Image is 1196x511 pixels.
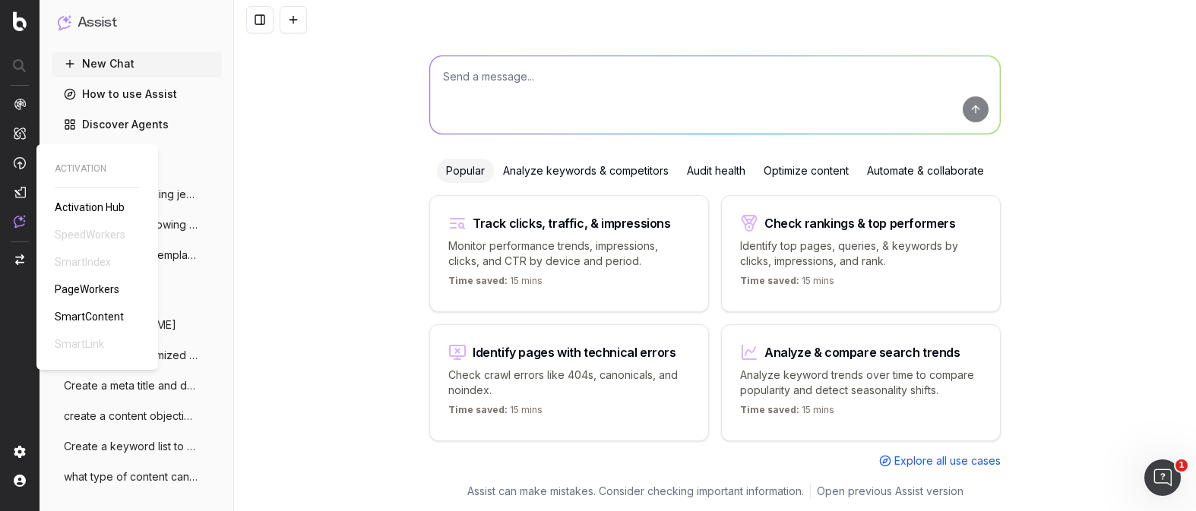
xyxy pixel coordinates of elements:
[64,408,198,424] span: create a content objective for an articl
[14,156,26,169] img: Activation
[858,159,993,183] div: Automate & collaborate
[64,439,198,454] span: Create a keyword list to optimize a [DATE]
[678,159,755,183] div: Audit health
[14,186,26,198] img: Studio
[13,11,27,31] img: Botify logo
[78,12,117,33] h1: Assist
[55,201,125,213] span: Activation Hub
[52,374,222,398] button: Create a meta title and description for
[740,275,834,293] p: 15 mins
[437,159,494,183] div: Popular
[14,446,26,458] img: Setting
[764,217,956,229] div: Check rankings & top performers
[58,12,216,33] button: Assist
[55,162,140,175] span: ACTIVATION
[740,275,799,286] span: Time saved:
[740,404,834,422] p: 15 mins
[52,465,222,489] button: what type of content can I create surrou
[55,200,131,215] a: Activation Hub
[14,127,26,140] img: Intelligence
[52,404,222,428] button: create a content objective for an articl
[58,15,71,30] img: Assist
[755,159,858,183] div: Optimize content
[494,159,678,183] div: Analyze keywords & competitors
[473,346,676,358] div: Identify pages with technical errors
[894,453,1001,468] span: Explore all use cases
[55,282,125,297] a: PageWorkers
[448,238,690,269] p: Monitor performance trends, impressions, clicks, and CTR by device and period.
[55,309,130,324] a: SmartContent
[764,346,960,358] div: Analyze & compare search trends
[52,82,222,106] a: How to use Assist
[467,484,804,499] p: Assist can make mistakes. Consider checking important information.
[817,484,963,499] a: Open previous Assist version
[15,254,24,265] img: Switch project
[448,404,508,415] span: Time saved:
[448,275,508,286] span: Time saved:
[740,404,799,415] span: Time saved:
[448,404,543,422] p: 15 mins
[52,52,222,76] button: New Chat
[473,217,671,229] div: Track clicks, traffic, & impressions
[1175,459,1188,472] span: 1
[52,112,222,137] a: Discover Agents
[1144,459,1181,496] iframe: Intercom live chat
[55,283,119,295] span: PageWorkers
[64,469,198,484] span: what type of content can I create surrou
[52,434,222,459] button: Create a keyword list to optimize a [DATE]
[740,238,982,269] p: Identify top pages, queries, & keywords by clicks, impressions, and rank.
[14,475,26,487] img: My account
[448,367,690,398] p: Check crawl errors like 404s, canonicals, and noindex.
[55,311,124,323] span: SmartContent
[14,215,26,228] img: Assist
[14,98,26,110] img: Analytics
[740,367,982,398] p: Analyze keyword trends over time to compare popularity and detect seasonality shifts.
[879,453,1001,468] a: Explore all use cases
[64,378,198,393] span: Create a meta title and description for
[448,275,543,293] p: 15 mins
